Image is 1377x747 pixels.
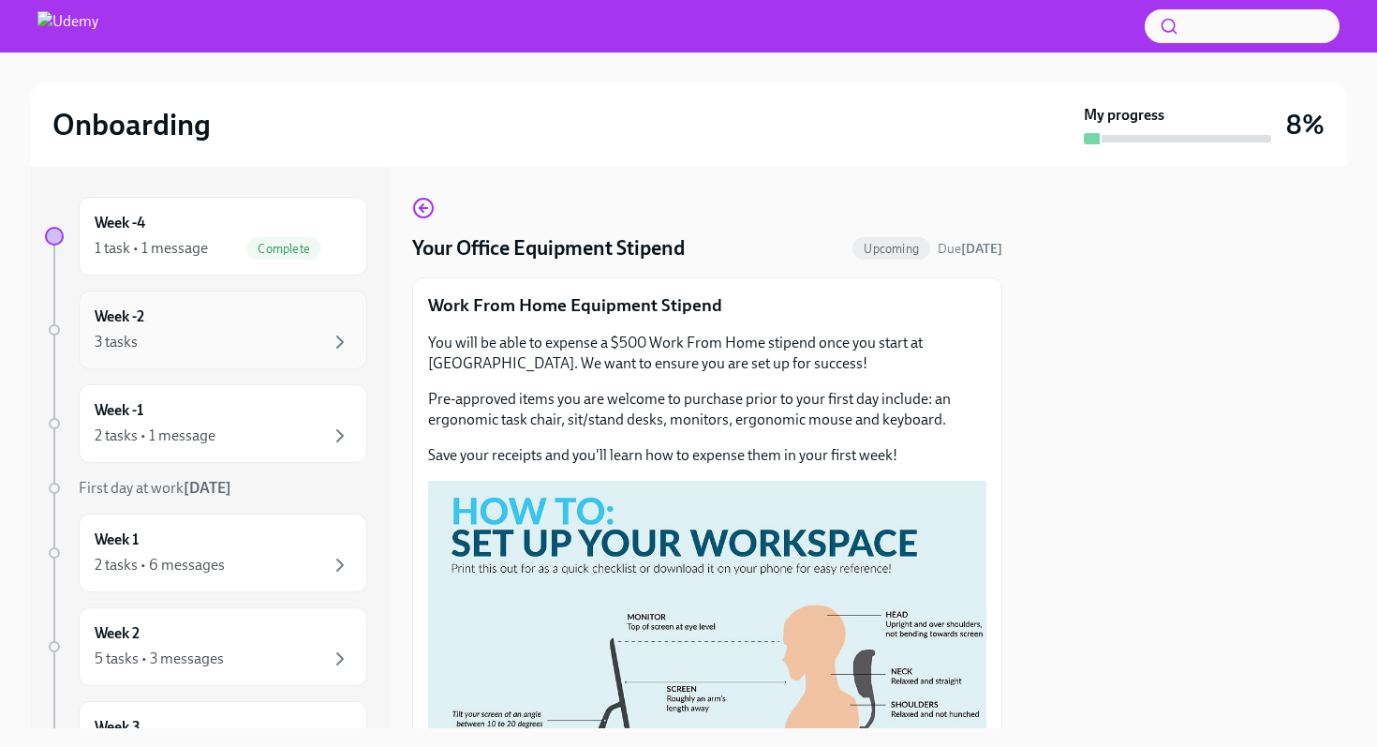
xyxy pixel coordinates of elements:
div: 2 tasks • 6 messages [95,555,225,575]
span: First day at work [79,479,231,497]
h6: Week -2 [95,306,144,327]
a: First day at work[DATE] [45,478,367,499]
a: Week 12 tasks • 6 messages [45,514,367,592]
h6: Week -1 [95,400,143,421]
span: Due [938,241,1002,257]
img: Udemy [37,11,98,41]
p: You will be able to expense a $500 Work From Home stipend once you start at [GEOGRAPHIC_DATA]. We... [428,333,986,374]
p: Work From Home Equipment Stipend [428,293,986,318]
h6: Week 3 [95,717,141,738]
strong: My progress [1084,105,1164,126]
span: October 7th, 2025 06:30 [938,240,1002,258]
div: 5 tasks • 3 messages [95,649,224,669]
h3: 8% [1286,108,1325,142]
span: Complete [246,242,321,256]
h4: Your Office Equipment Stipend [412,234,685,262]
h6: Week 1 [95,530,139,550]
a: Week -41 task • 1 messageComplete [45,197,367,276]
h6: Week -4 [95,213,145,233]
span: Upcoming [852,242,930,256]
p: Save your receipts and you'll learn how to expense them in your first week! [428,445,986,466]
strong: [DATE] [184,479,231,497]
p: Pre-approved items you are welcome to purchase prior to your first day include: an ergonomic task... [428,389,986,430]
div: 3 tasks [95,332,138,352]
h6: Week 2 [95,623,140,644]
a: Week 25 tasks • 3 messages [45,607,367,686]
div: 2 tasks • 1 message [95,426,215,446]
h2: Onboarding [52,106,211,143]
a: Week -12 tasks • 1 message [45,384,367,463]
div: 1 task • 1 message [95,238,208,259]
a: Week -23 tasks [45,291,367,369]
strong: [DATE] [961,241,1002,257]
